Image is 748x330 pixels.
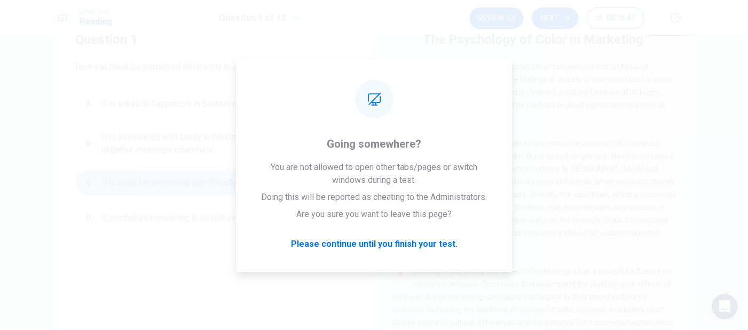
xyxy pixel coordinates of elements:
span: It is linked to happiness in Eastern cultures. [101,98,264,110]
span: It is associated with luxury in Western cultures but may have negative meanings elsewhere. [101,131,348,156]
button: CIt is used for promoting eco-friendly products worldwide. [75,170,353,196]
h1: Question 1 of 13 [219,12,286,25]
button: 00:16:41 [587,7,644,29]
h4: The Psychology of Color in Marketing [423,31,643,48]
button: DIt symbolizes mourning in all cultures. [75,205,353,231]
div: 5 [392,265,409,282]
span: Level Test [80,8,112,15]
h1: Reading [80,15,112,28]
button: AIt is linked to happiness in Eastern cultures. [75,91,353,117]
span: It is used for promoting eco-friendly products worldwide. [101,176,315,189]
div: C [80,174,97,191]
button: Next [532,7,578,29]
span: How can black be perceived differently in various cultures? [75,61,353,74]
button: Review [469,7,523,29]
span: It symbolizes mourning in all cultures. [101,212,242,224]
div: 4 [392,137,409,154]
button: BIt is associated with luxury in Western cultures but may have negative meanings elsewhere. [75,126,353,161]
div: B [80,135,97,152]
div: Open Intercom Messenger [712,294,737,319]
span: Cultural context also plays a role in how colors are perceived. For instance, while white is ofte... [392,139,676,250]
span: Green is typically linked to nature, health, and tranquility, making it a popular choice for bran... [392,11,676,122]
div: D [80,210,97,227]
span: 00:16:41 [607,14,635,22]
h4: Question 1 [75,31,353,48]
div: A [80,95,97,112]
